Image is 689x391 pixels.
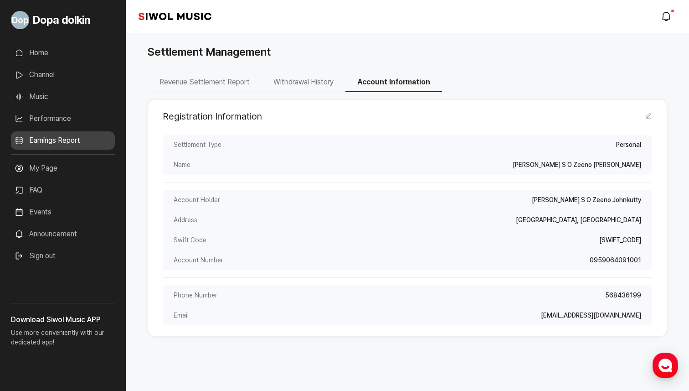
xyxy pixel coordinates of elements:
[23,303,39,310] span: Home
[605,291,641,300] div: 568436199
[118,289,175,312] a: Settings
[148,44,271,60] h1: Settlement Management
[345,73,442,92] button: Account Information
[11,88,115,106] a: Music
[60,289,118,312] a: Messages
[616,140,641,149] div: Personal
[11,314,115,325] h3: Download Siwol Music APP
[599,235,641,245] div: [SWIFT_CODE]
[11,131,115,150] a: Earnings Report
[148,78,262,86] a: Revenue Settlement Report
[590,255,641,265] div: 0959064091001
[11,203,115,221] a: Events
[3,289,60,312] a: Home
[532,195,641,204] div: [PERSON_NAME] S O Zeeno Johnkutty
[33,12,90,28] span: Dopa dolkin
[658,7,676,26] a: modal.notifications
[148,73,262,92] button: Revenue Settlement Report
[174,311,189,320] span: Email
[11,247,59,265] button: Sign out
[163,111,262,122] h2: Registration Information
[174,140,221,149] span: Settlement Type
[76,303,103,311] span: Messages
[174,215,197,224] span: Address
[516,215,641,224] div: [GEOGRAPHIC_DATA], [GEOGRAPHIC_DATA]
[11,181,115,199] a: FAQ
[11,159,115,177] a: My Page
[513,160,641,169] div: [PERSON_NAME] S O Zeeno [PERSON_NAME]
[174,291,217,300] span: Phone Number
[174,235,206,245] span: Swift Code
[174,195,220,204] span: Account Holder
[262,73,345,92] button: Withdrawal History
[11,109,115,128] a: Performance
[11,225,115,243] a: Announcement
[11,325,115,355] p: Use more conveniently with our dedicated app!
[541,311,641,320] div: [EMAIL_ADDRESS][DOMAIN_NAME]
[11,7,115,33] a: Go to My Profile
[135,303,157,310] span: Settings
[262,78,345,86] a: Withdrawal History
[174,255,223,265] span: Account Number
[11,44,115,62] a: Home
[11,66,115,84] a: Channel
[174,160,190,169] span: Name
[345,78,442,86] a: Account Information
